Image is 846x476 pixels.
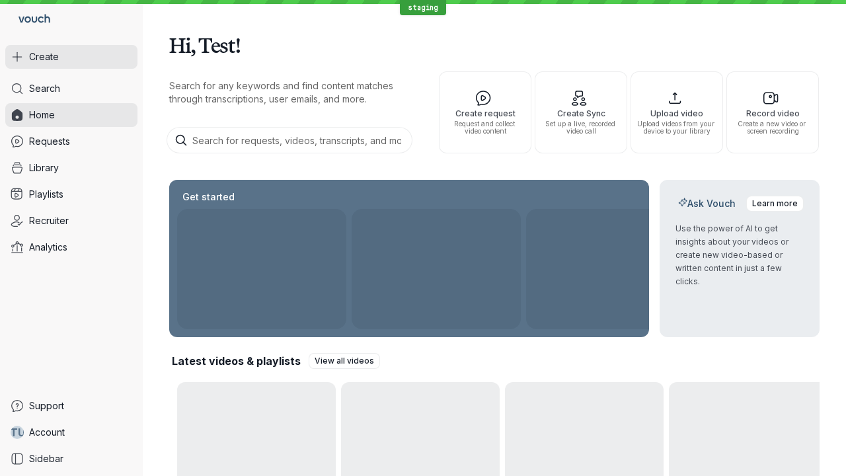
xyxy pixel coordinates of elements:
button: Create requestRequest and collect video content [439,71,531,153]
a: Go to homepage [5,5,56,34]
span: Analytics [29,241,67,254]
span: U [18,426,25,439]
a: Requests [5,130,137,153]
span: Create a new video or screen recording [732,120,813,135]
a: Home [5,103,137,127]
a: Learn more [746,196,804,212]
a: Analytics [5,235,137,259]
span: Library [29,161,59,175]
span: Playlists [29,188,63,201]
span: Support [29,399,64,413]
span: Request and collect video content [445,120,525,135]
input: Search for requests, videos, transcripts, and more... [167,127,412,153]
span: Account [29,426,65,439]
span: View all videos [315,354,374,368]
button: Create SyncSet up a live, recorded video call [535,71,627,153]
span: Recruiter [29,214,69,227]
a: Playlists [5,182,137,206]
span: Create Sync [541,109,621,118]
span: Upload video [636,109,717,118]
span: Requests [29,135,70,148]
h1: Hi, Test! [169,26,820,63]
button: Record videoCreate a new video or screen recording [726,71,819,153]
p: Use the power of AI to get insights about your videos or create new video-based or written conten... [675,222,804,288]
span: Sidebar [29,452,63,465]
span: Create [29,50,59,63]
span: Upload videos from your device to your library [636,120,717,135]
span: Set up a live, recorded video call [541,120,621,135]
h2: Latest videos & playlists [172,354,301,368]
span: T [10,426,18,439]
a: Library [5,156,137,180]
a: Support [5,394,137,418]
span: Record video [732,109,813,118]
h2: Get started [180,190,237,204]
button: Upload videoUpload videos from your device to your library [631,71,723,153]
a: TUAccount [5,420,137,444]
a: Recruiter [5,209,137,233]
button: Create [5,45,137,69]
span: Learn more [752,197,798,210]
span: Search [29,82,60,95]
span: Create request [445,109,525,118]
a: Search [5,77,137,100]
a: View all videos [309,353,380,369]
h2: Ask Vouch [675,197,738,210]
p: Search for any keywords and find content matches through transcriptions, user emails, and more. [169,79,415,106]
span: Home [29,108,55,122]
a: Sidebar [5,447,137,471]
